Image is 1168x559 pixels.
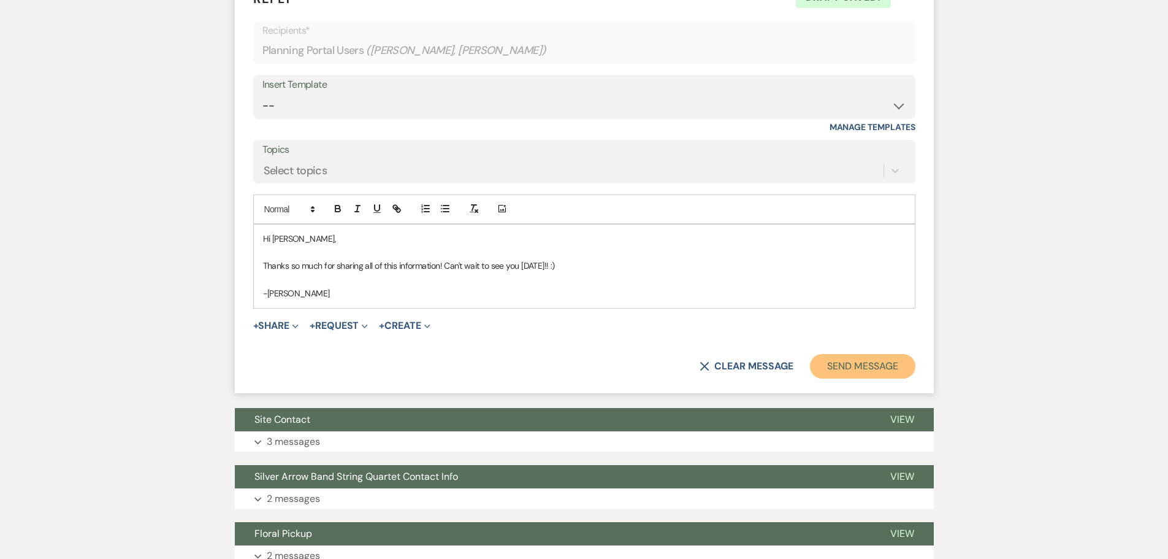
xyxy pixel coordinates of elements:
[890,413,914,426] span: View
[254,527,312,540] span: Floral Pickup
[310,321,315,331] span: +
[262,76,906,94] div: Insert Template
[267,434,320,450] p: 3 messages
[871,465,934,488] button: View
[253,321,259,331] span: +
[264,162,327,179] div: Select topics
[254,413,310,426] span: Site Contact
[235,408,871,431] button: Site Contact
[235,488,934,509] button: 2 messages
[254,470,458,483] span: Silver Arrow Band String Quartet Contact Info
[262,23,906,39] p: Recipients*
[263,259,906,272] p: Thanks so much for sharing all of this information! Can't wait to see you [DATE]!! :)
[235,431,934,452] button: 3 messages
[310,321,368,331] button: Request
[890,470,914,483] span: View
[890,527,914,540] span: View
[262,141,906,159] label: Topics
[379,321,384,331] span: +
[235,465,871,488] button: Silver Arrow Band String Quartet Contact Info
[235,522,871,546] button: Floral Pickup
[810,354,915,379] button: Send Message
[267,491,320,507] p: 2 messages
[379,321,430,331] button: Create
[871,522,934,546] button: View
[263,287,906,300] p: -[PERSON_NAME]
[262,39,906,63] div: Planning Portal Users
[830,121,915,133] a: Manage Templates
[871,408,934,431] button: View
[253,321,299,331] button: Share
[263,232,906,245] p: Hi [PERSON_NAME],
[366,42,546,59] span: ( [PERSON_NAME], [PERSON_NAME] )
[700,361,793,371] button: Clear message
